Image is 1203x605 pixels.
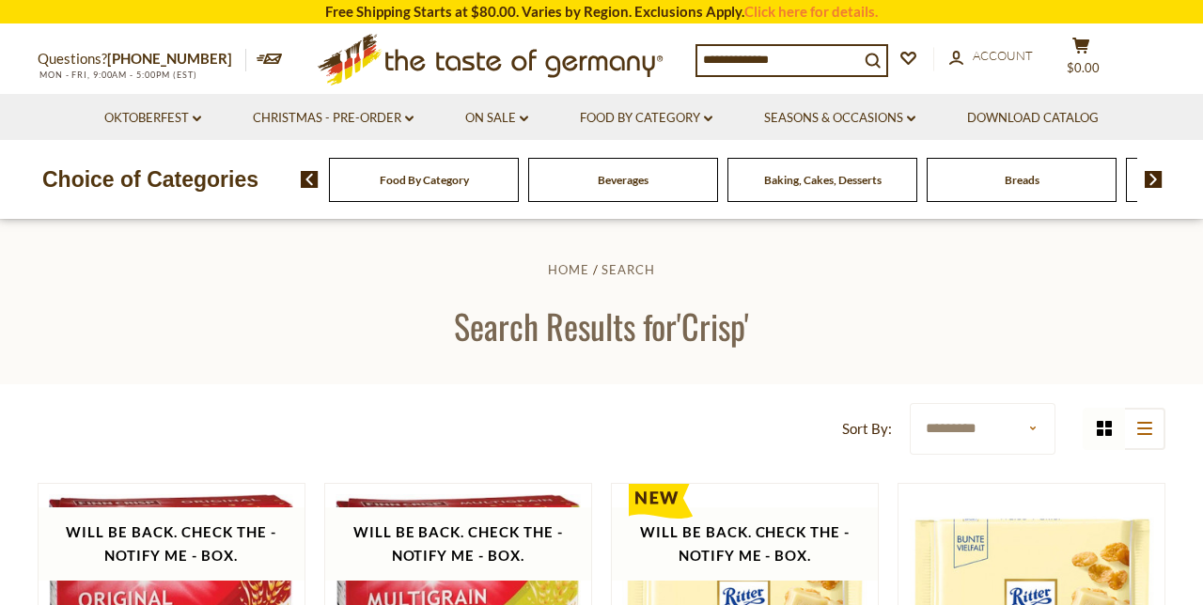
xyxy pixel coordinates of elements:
a: Beverages [598,173,648,187]
a: Download Catalog [967,108,1099,129]
h1: Search Results for [58,304,1145,347]
a: [PHONE_NUMBER] [107,50,232,67]
button: $0.00 [1053,37,1109,84]
a: Christmas - PRE-ORDER [253,108,414,129]
p: Questions? [38,47,246,71]
a: Account [949,46,1033,67]
a: Home [548,262,589,277]
a: Oktoberfest [104,108,201,129]
span: Account [973,48,1033,63]
a: Breads [1005,173,1039,187]
span: $0.00 [1067,60,1100,75]
span: 'Crisp' [677,301,749,350]
a: On Sale [465,108,528,129]
span: MON - FRI, 9:00AM - 5:00PM (EST) [38,70,197,80]
a: Food By Category [380,173,469,187]
img: next arrow [1145,171,1163,188]
label: Sort By: [842,417,892,441]
a: Click here for details. [744,3,878,20]
a: Food By Category [580,108,712,129]
img: previous arrow [301,171,319,188]
a: Baking, Cakes, Desserts [764,173,882,187]
a: Search [601,262,655,277]
a: Seasons & Occasions [764,108,915,129]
